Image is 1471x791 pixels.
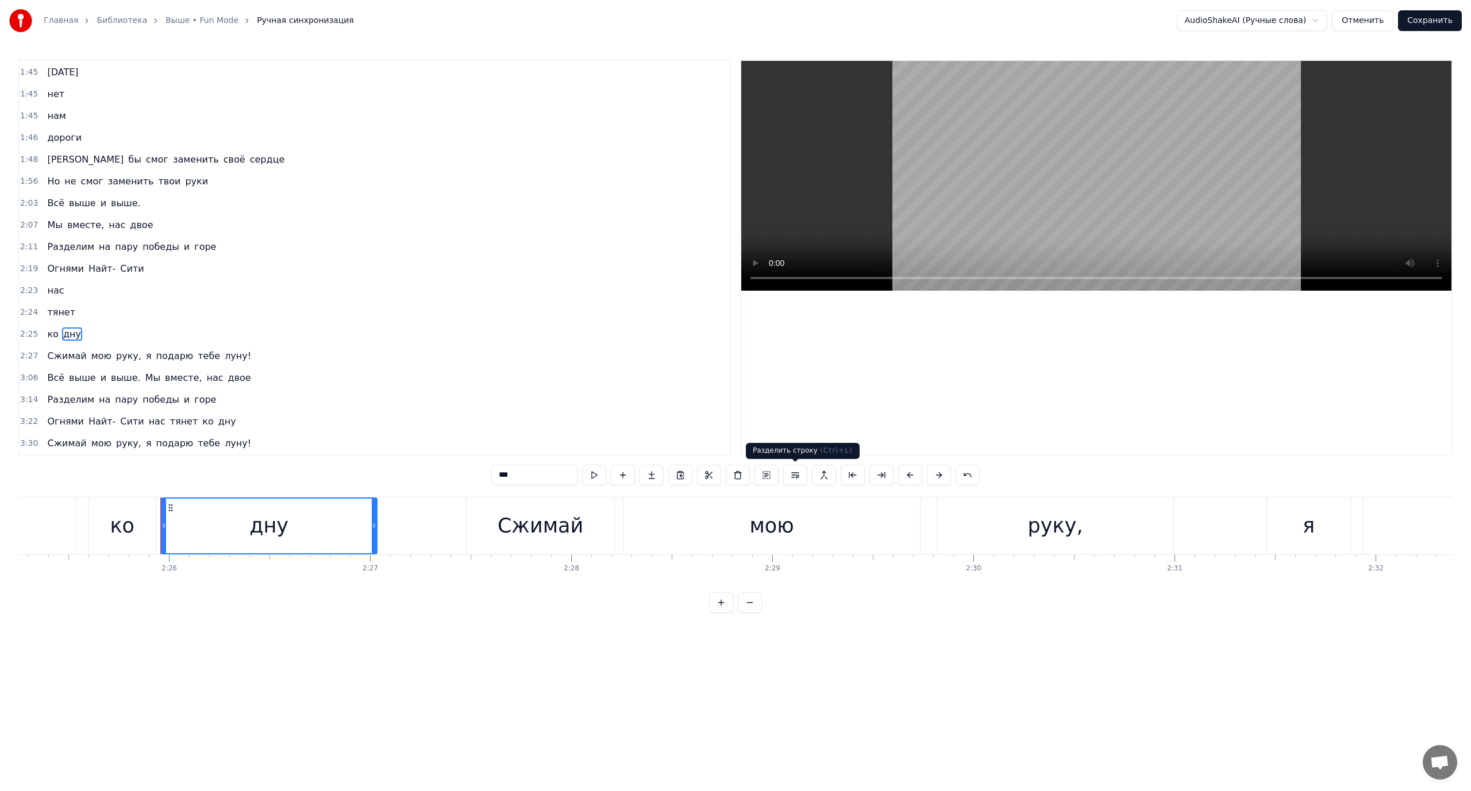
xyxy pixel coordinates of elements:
[217,415,237,428] span: дну
[20,198,38,209] span: 2:03
[1332,10,1393,31] button: Отменить
[63,175,77,188] span: не
[110,511,134,541] div: ко
[46,284,65,297] span: нас
[107,218,126,231] span: нас
[119,262,145,275] span: Сити
[749,511,794,541] div: мою
[90,349,113,362] span: мою
[164,371,203,384] span: вместе,
[87,415,117,428] span: Найт-
[206,371,225,384] span: нас
[1303,511,1315,541] div: я
[184,175,209,188] span: руки
[20,438,38,449] span: 3:30
[145,349,153,362] span: я
[20,350,38,362] span: 2:27
[249,153,286,166] span: сердце
[46,306,76,319] span: тянет
[66,218,105,231] span: вместе,
[363,564,378,573] div: 2:27
[183,240,191,253] span: и
[1028,511,1083,541] div: руку,
[46,218,63,231] span: Мы
[224,437,252,450] span: луну!
[20,241,38,253] span: 2:11
[68,196,97,210] span: выше
[224,349,252,362] span: луну!
[62,327,82,341] span: дну
[46,109,67,122] span: нам
[165,15,238,26] a: Выше • Fun Mode
[1423,745,1457,780] div: Открытый чат
[966,564,981,573] div: 2:30
[20,132,38,144] span: 1:46
[20,110,38,122] span: 1:45
[20,329,38,340] span: 2:25
[155,437,195,450] span: подарю
[90,437,113,450] span: мою
[197,349,221,362] span: тебе
[46,393,95,406] span: Разделим
[99,196,107,210] span: и
[201,415,214,428] span: ко
[157,175,182,188] span: твои
[20,307,38,318] span: 2:24
[98,240,111,253] span: на
[46,371,66,384] span: Всё
[107,175,155,188] span: заменить
[193,240,217,253] span: горе
[46,327,59,341] span: ко
[115,349,143,362] span: руку,
[746,443,860,459] div: Разделить строку
[46,131,83,144] span: дороги
[114,393,139,406] span: пару
[20,176,38,187] span: 1:56
[110,196,142,210] span: выше.
[145,437,153,450] span: я
[99,371,107,384] span: и
[46,415,85,428] span: Огнями
[820,446,853,454] span: ( Ctrl+L )
[46,87,66,101] span: нет
[44,15,354,26] nav: breadcrumb
[20,263,38,275] span: 2:19
[46,240,95,253] span: Разделим
[110,371,142,384] span: выше.
[183,393,191,406] span: и
[155,349,195,362] span: подарю
[20,67,38,78] span: 1:45
[148,415,167,428] span: нас
[1368,564,1384,573] div: 2:32
[20,372,38,384] span: 3:06
[87,262,117,275] span: Найт-
[257,15,354,26] span: Ручная синхронизация
[97,15,147,26] a: Библиотека
[20,285,38,296] span: 2:23
[564,564,579,573] div: 2:28
[80,175,105,188] span: смог
[98,393,111,406] span: на
[46,349,87,362] span: Сжимай
[115,437,143,450] span: руку,
[227,371,252,384] span: двое
[20,394,38,406] span: 3:14
[498,511,583,541] div: Сжимай
[46,437,87,450] span: Сжимай
[20,88,38,100] span: 1:45
[114,240,139,253] span: пару
[145,153,170,166] span: смог
[169,415,199,428] span: тянет
[193,393,217,406] span: горе
[68,371,97,384] span: выше
[144,371,161,384] span: Мы
[141,393,180,406] span: победы
[46,196,66,210] span: Всё
[46,65,79,79] span: [DATE]
[141,240,180,253] span: победы
[1398,10,1462,31] button: Сохранить
[20,219,38,231] span: 2:07
[222,153,247,166] span: своё
[119,415,145,428] span: Сити
[20,154,38,165] span: 1:48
